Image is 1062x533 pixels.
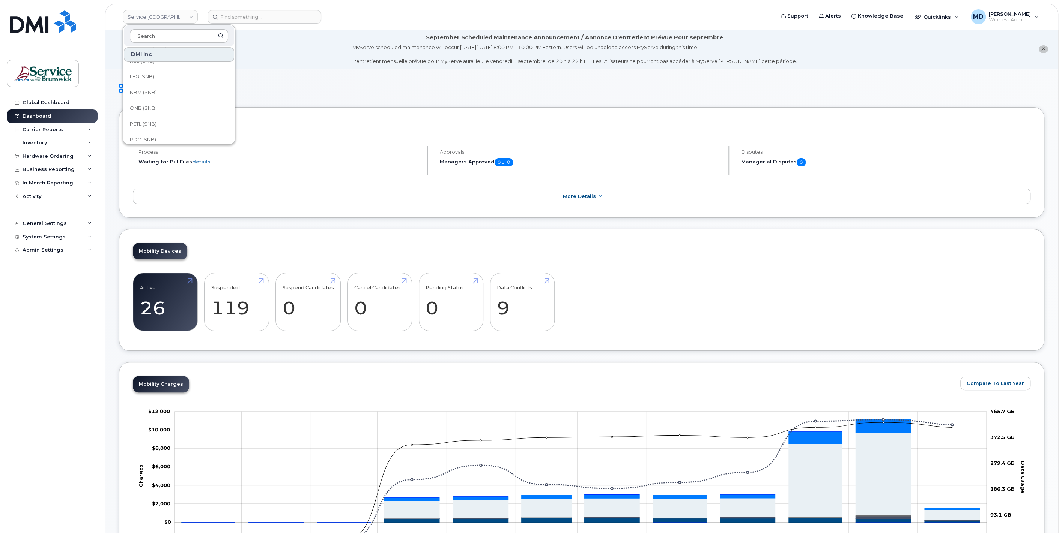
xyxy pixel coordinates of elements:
span: More Details [563,193,596,199]
tspan: 186.3 GB [990,485,1015,491]
a: Cancel Candidates 0 [354,277,405,327]
h5: Managers Approved [440,158,722,166]
span: NBM (SNB) [130,89,157,96]
tspan: 279.4 GB [990,460,1015,466]
a: Suspend Candidates 0 [283,277,334,327]
h5: Managerial Disputes [741,158,1030,166]
tspan: $10,000 [148,427,170,433]
tspan: $8,000 [152,445,170,451]
h4: Disputes [741,149,1030,155]
span: Compare To Last Year [967,380,1024,387]
tspan: $12,000 [148,408,170,414]
h4: Approvals [440,149,722,155]
tspan: $0 [164,519,171,525]
tspan: 465.7 GB [990,408,1015,414]
tspan: Charges [138,464,144,487]
tspan: Data Usage [1020,461,1026,493]
tspan: $6,000 [152,463,170,469]
g: $0 [152,500,170,506]
span: ONB (SNB) [130,105,157,112]
g: $0 [152,482,170,488]
tspan: $4,000 [152,482,170,488]
h2: [DATE] Billing Cycle [133,121,1030,132]
div: MyServe scheduled maintenance will occur [DATE][DATE] 8:00 PM - 10:00 PM Eastern. Users will be u... [352,44,797,65]
span: LEG (SNB) [130,73,154,81]
input: Search [130,29,228,43]
g: $0 [152,445,170,451]
a: NBM (SNB) [124,85,234,100]
div: September Scheduled Maintenance Announcement / Annonce D'entretient Prévue Pour septembre [426,34,723,42]
a: KLC (SNB) [124,54,234,69]
li: Waiting for Bill Files [138,158,421,165]
h1: Dashboard [119,82,1044,95]
span: 0 [797,158,806,166]
a: Suspended 119 [211,277,262,327]
button: Compare To Last Year [960,377,1030,390]
span: 0 of 0 [495,158,513,166]
div: DMI Inc [124,47,234,62]
a: LEG (SNB) [124,69,234,84]
button: close notification [1039,45,1048,53]
a: RDC (SNB) [124,132,234,147]
a: details [192,159,211,165]
g: $0 [148,427,170,433]
g: $0 [152,463,170,469]
tspan: 372.5 GB [990,434,1015,440]
a: PETL (SNB) [124,117,234,132]
a: Data Conflicts 9 [497,277,548,327]
h4: Process [138,149,421,155]
a: Mobility Charges [133,376,189,392]
tspan: $2,000 [152,500,170,506]
a: Pending Status 0 [426,277,476,327]
span: RDC (SNB) [130,136,156,144]
g: $0 [148,408,170,414]
a: Active 26 [140,277,191,327]
tspan: 93.1 GB [990,511,1011,517]
a: ONB (SNB) [124,101,234,116]
a: Mobility Devices [133,243,187,259]
span: PETL (SNB) [130,120,156,128]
